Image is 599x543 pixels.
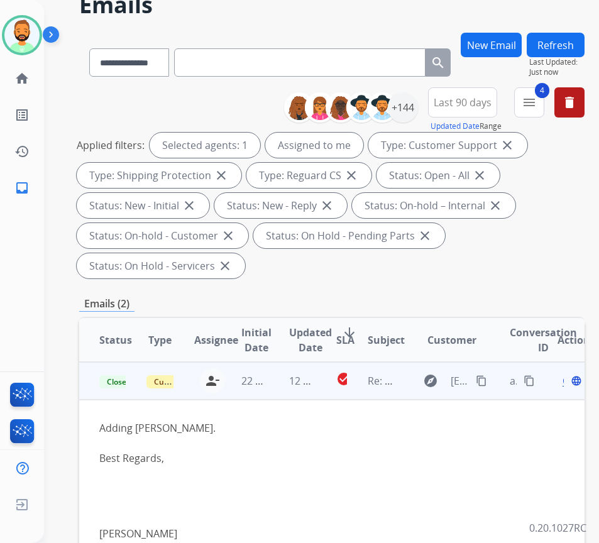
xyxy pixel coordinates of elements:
span: Assignee [194,332,238,348]
mat-icon: content_copy [524,375,535,387]
mat-icon: home [14,71,30,86]
div: Status: On Hold - Pending Parts [253,223,445,248]
mat-icon: content_copy [476,375,487,387]
span: Customer [427,332,476,348]
mat-icon: history [14,144,30,159]
button: Updated Date [431,121,480,131]
mat-icon: close [417,228,432,243]
button: Refresh [527,33,585,57]
mat-icon: delete [562,95,577,110]
span: 4 [535,83,549,98]
mat-icon: close [214,168,229,183]
span: SLA [336,332,354,348]
div: Status: On-hold – Internal [352,193,515,218]
mat-icon: list_alt [14,107,30,123]
span: 12 hours ago [289,374,351,388]
div: Status: On Hold - Servicers [77,253,245,278]
p: Applied filters: [77,138,145,153]
div: Assigned to me [265,133,363,158]
mat-icon: menu [522,95,537,110]
mat-icon: close [319,198,334,213]
div: Type: Reguard CS [246,163,371,188]
mat-icon: person_remove [205,373,220,388]
mat-icon: close [472,168,487,183]
button: Last 90 days [428,87,497,118]
mat-icon: language [571,375,582,387]
div: Type: Shipping Protection [77,163,241,188]
button: New Email [461,33,522,57]
mat-icon: arrow_downward [342,325,357,340]
span: Customer Support [146,375,228,388]
mat-icon: check_circle [336,371,351,387]
mat-icon: close [344,168,359,183]
div: Selected agents: 1 [150,133,260,158]
mat-icon: close [182,198,197,213]
mat-icon: close [221,228,236,243]
div: +144 [388,92,418,123]
mat-icon: explore [423,373,438,388]
mat-icon: close [488,198,503,213]
p: 0.20.1027RC [529,520,586,535]
span: Type [148,332,172,348]
div: Status: On-hold - Customer [77,223,248,248]
span: Closed – Solved [99,375,169,388]
div: Status: Open - All [376,163,500,188]
span: Status [99,332,132,348]
span: [EMAIL_ADDRESS][DOMAIN_NAME] [451,373,470,388]
th: Action [537,318,585,362]
span: Just now [529,67,585,77]
mat-icon: close [500,138,515,153]
span: Subject [368,332,405,348]
div: Status: New - Reply [214,193,347,218]
span: Updated Date [289,325,332,355]
span: Conversation ID [510,325,577,355]
mat-icon: search [431,55,446,70]
span: Range [431,121,502,131]
img: avatar [4,18,40,53]
div: Type: Customer Support [368,133,527,158]
p: Emails (2) [79,296,135,312]
span: Open [563,373,588,388]
button: 4 [514,87,544,118]
span: Last 90 days [434,100,492,105]
mat-icon: close [217,258,233,273]
span: 22 hours ago [241,374,304,388]
div: Status: New - Initial [77,193,209,218]
span: Last Updated: [529,57,585,67]
mat-icon: inbox [14,180,30,195]
span: Initial Date [241,325,272,355]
